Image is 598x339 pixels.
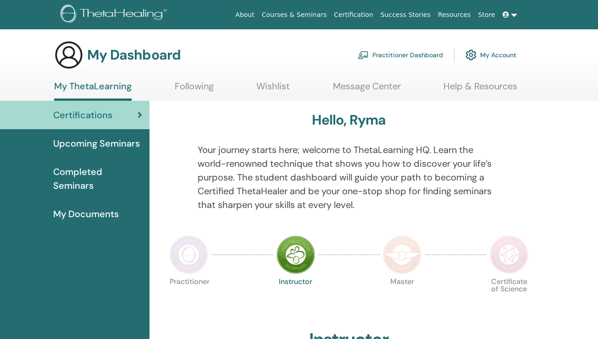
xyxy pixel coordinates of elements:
a: Store [475,6,499,23]
span: Upcoming Seminars [53,137,140,150]
a: About [232,6,258,23]
p: Your journey starts here; welcome to ThetaLearning HQ. Learn the world-renowned technique that sh... [198,143,500,212]
h3: Hello, Ryma [312,112,386,128]
img: Master [383,235,421,274]
span: Completed Seminars [53,165,142,192]
a: Resources [434,6,475,23]
a: Wishlist [256,81,290,98]
a: Help & Resources [443,81,517,98]
img: logo.png [61,5,170,25]
a: Courses & Seminars [258,6,331,23]
img: Instructor [277,235,315,274]
a: Practitioner Dashboard [358,45,443,65]
a: Message Center [333,81,401,98]
p: Practitioner [170,278,208,317]
img: cog.svg [465,47,476,63]
a: Certification [330,6,377,23]
p: Master [383,278,421,317]
img: generic-user-icon.jpg [54,40,83,70]
img: chalkboard-teacher.svg [358,51,369,59]
a: My ThetaLearning [54,81,132,101]
img: Practitioner [170,235,208,274]
h3: My Dashboard [87,47,181,63]
span: Certifications [53,108,112,122]
p: Instructor [277,278,315,317]
span: My Documents [53,207,119,221]
a: Success Stories [377,6,434,23]
img: Certificate of Science [490,235,528,274]
a: Following [175,81,214,98]
p: Certificate of Science [490,278,528,317]
a: My Account [465,45,516,65]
